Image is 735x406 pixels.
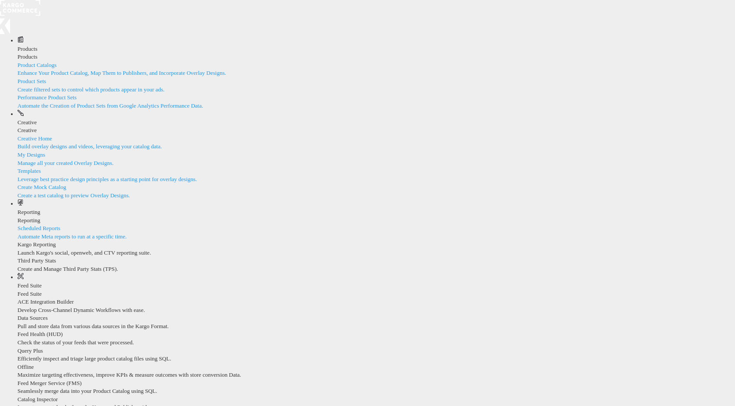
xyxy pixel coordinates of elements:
[17,135,735,143] div: Creative Home
[17,61,735,77] a: Product CatalogsEnhance Your Product Catalog, Map Them to Publishers, and Incorporate Overlay Des...
[17,339,735,347] div: Check the status of your feeds that were processed.
[17,282,42,289] span: Feed Suite
[17,94,735,102] div: Performance Product Sets
[17,77,735,94] a: Product SetsCreate filtered sets to control which products appear in your ads.
[17,45,38,52] span: Products
[17,209,40,215] span: Reporting
[17,151,735,167] a: My DesignsManage all your created Overlay Designs.
[17,143,735,151] div: Build overlay designs and videos, leveraging your catalog data.
[17,126,735,135] div: Creative
[17,224,735,241] a: Scheduled ReportsAutomate Meta reports to run at a specific time.
[17,224,735,233] div: Scheduled Reports
[17,355,735,363] div: Efficiently inspect and triage large product catalog files using SQL.
[17,290,735,298] div: Feed Suite
[17,371,735,379] div: Maximize targeting effectiveness, improve KPIs & measure outcomes with store conversion Data.
[17,306,735,315] div: Develop Cross-Channel Dynamic Workflows with ease.
[17,135,735,151] a: Creative HomeBuild overlay designs and videos, leveraging your catalog data.
[17,217,735,225] div: Reporting
[17,119,37,126] span: Creative
[17,94,735,110] a: Performance Product SetsAutomate the Creation of Product Sets from Google Analytics Performance D...
[17,175,735,184] div: Leverage best practice design principles as a starting point for overlay designs.
[17,61,735,70] div: Product Catalogs
[17,298,735,306] div: ACE Integration Builder
[17,167,735,183] a: TemplatesLeverage best practice design principles as a starting point for overlay designs.
[17,77,735,86] div: Product Sets
[17,330,735,339] div: Feed Health (HUD)
[17,347,735,355] div: Query Plus
[17,183,735,192] div: Create Mock Catalog
[17,86,735,94] div: Create filtered sets to control which products appear in your ads.
[17,265,735,273] div: Create and Manage Third Party Stats (TPS).
[17,322,735,331] div: Pull and store data from various data sources in the Kargo Format.
[17,192,735,200] div: Create a test catalog to preview Overlay Designs.
[17,249,735,257] div: Launch Kargo's social, openweb, and CTV reporting suite.
[17,102,735,110] div: Automate the Creation of Product Sets from Google Analytics Performance Data.
[17,53,735,61] div: Products
[17,395,735,404] div: Catalog Inspector
[17,363,735,371] div: Offline
[17,241,735,249] div: Kargo Reporting
[17,233,735,241] div: Automate Meta reports to run at a specific time.
[17,159,735,168] div: Manage all your created Overlay Designs.
[17,69,735,77] div: Enhance Your Product Catalog, Map Them to Publishers, and Incorporate Overlay Designs.
[17,314,735,322] div: Data Sources
[17,167,735,175] div: Templates
[17,379,735,388] div: Feed Merger Service (FMS)
[17,257,735,265] div: Third Party Stats
[17,183,735,199] a: Create Mock CatalogCreate a test catalog to preview Overlay Designs.
[17,387,735,395] div: Seamlessly merge data into your Product Catalog using SQL.
[17,151,735,159] div: My Designs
